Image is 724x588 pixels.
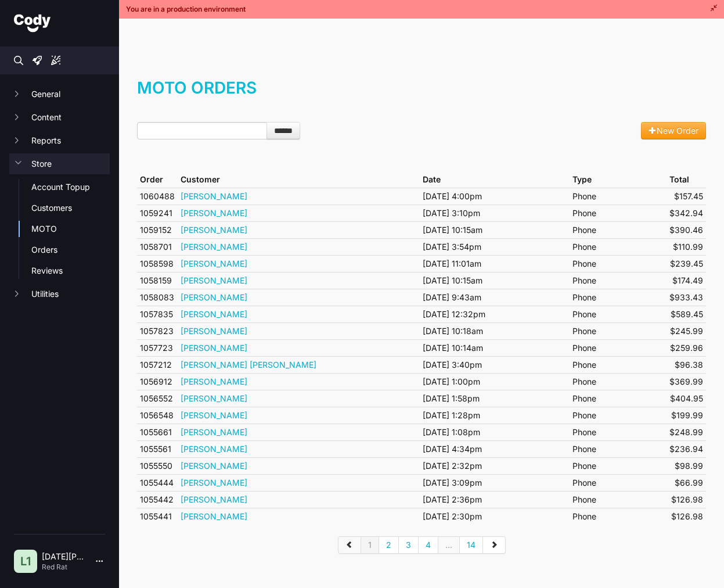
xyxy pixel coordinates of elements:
[137,390,178,407] td: 1056552
[9,284,110,304] button: Utilities
[570,440,667,457] td: Phone
[137,188,178,205] td: 1060488
[137,171,178,188] th: Order
[570,491,667,508] td: Phone
[420,289,570,306] td: [DATE] 9:43am
[181,225,247,235] a: [PERSON_NAME]
[137,306,178,322] td: 1057835
[420,424,570,440] td: [DATE] 1:08pm
[667,373,706,390] td: $369.99
[667,457,706,474] td: $98.99
[361,536,379,554] a: 1
[137,221,178,238] td: 1059152
[137,491,178,508] td: 1055442
[181,360,316,370] a: [PERSON_NAME] [PERSON_NAME]
[178,171,420,188] th: Customer
[181,410,247,420] a: [PERSON_NAME]
[420,188,570,205] td: [DATE] 4:00pm
[570,171,667,188] th: Type
[9,107,110,128] button: Content
[641,122,706,139] a: New Order
[570,238,667,255] td: Phone
[181,511,247,521] a: [PERSON_NAME]
[137,205,178,221] td: 1059241
[420,356,570,373] td: [DATE] 3:40pm
[31,244,110,256] a: Orders
[667,508,706,525] td: $126.98
[31,181,110,193] a: Account Topup
[181,275,247,285] a: [PERSON_NAME]
[137,272,178,289] td: 1058159
[137,407,178,424] td: 1056548
[181,208,247,218] a: [PERSON_NAME]
[570,255,667,272] td: Phone
[181,427,247,437] a: [PERSON_NAME]
[420,457,570,474] td: [DATE] 2:32pm
[570,205,667,221] td: Phone
[181,393,247,403] a: [PERSON_NAME]
[42,562,87,572] p: Red Rat
[420,322,570,339] td: [DATE] 10:18am
[667,272,706,289] td: $174.49
[570,289,667,306] td: Phone
[570,272,667,289] td: Phone
[137,339,178,356] td: 1057723
[181,191,247,201] a: [PERSON_NAME]
[420,205,570,221] td: [DATE] 3:10pm
[667,440,706,457] td: $236.94
[667,238,706,255] td: $110.99
[667,407,706,424] td: $199.99
[667,424,706,440] td: $248.99
[181,461,247,471] a: [PERSON_NAME]
[667,390,706,407] td: $404.95
[420,171,570,188] th: Date
[420,255,570,272] td: [DATE] 11:01am
[137,508,178,525] td: 1055441
[420,407,570,424] td: [DATE] 1:28pm
[570,474,667,491] td: Phone
[9,130,110,151] button: Reports
[570,390,667,407] td: Phone
[181,309,247,319] a: [PERSON_NAME]
[420,238,570,255] td: [DATE] 3:54pm
[399,536,419,554] a: 3
[137,356,178,373] td: 1057212
[181,494,247,504] a: [PERSON_NAME]
[438,536,460,554] a: ...
[667,474,706,491] td: $66.99
[181,377,247,386] a: [PERSON_NAME]
[570,373,667,390] td: Phone
[137,322,178,339] td: 1057823
[570,508,667,525] td: Phone
[137,289,178,306] td: 1058083
[667,221,706,238] td: $390.46
[420,221,570,238] td: [DATE] 10:15am
[181,444,247,454] a: [PERSON_NAME]
[9,84,110,105] button: General
[570,188,667,205] td: Phone
[181,292,247,302] a: [PERSON_NAME]
[570,356,667,373] td: Phone
[570,306,667,322] td: Phone
[420,390,570,407] td: [DATE] 1:58pm
[420,339,570,356] td: [DATE] 10:14am
[570,221,667,238] td: Phone
[31,223,110,235] a: MOTO
[420,373,570,390] td: [DATE] 1:00pm
[420,440,570,457] td: [DATE] 4:34pm
[181,343,247,353] a: [PERSON_NAME]
[181,259,247,268] a: [PERSON_NAME]
[379,536,399,554] a: 2
[137,255,178,272] td: 1058598
[420,508,570,525] td: [DATE] 2:30pm
[667,188,706,205] td: $157.45
[137,474,178,491] td: 1055444
[181,326,247,336] a: [PERSON_NAME]
[419,536,438,554] a: 4
[137,76,706,111] h1: MOTO Orders
[420,306,570,322] td: [DATE] 12:32pm
[570,457,667,474] td: Phone
[137,373,178,390] td: 1056912
[667,491,706,508] td: $126.98
[570,424,667,440] td: Phone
